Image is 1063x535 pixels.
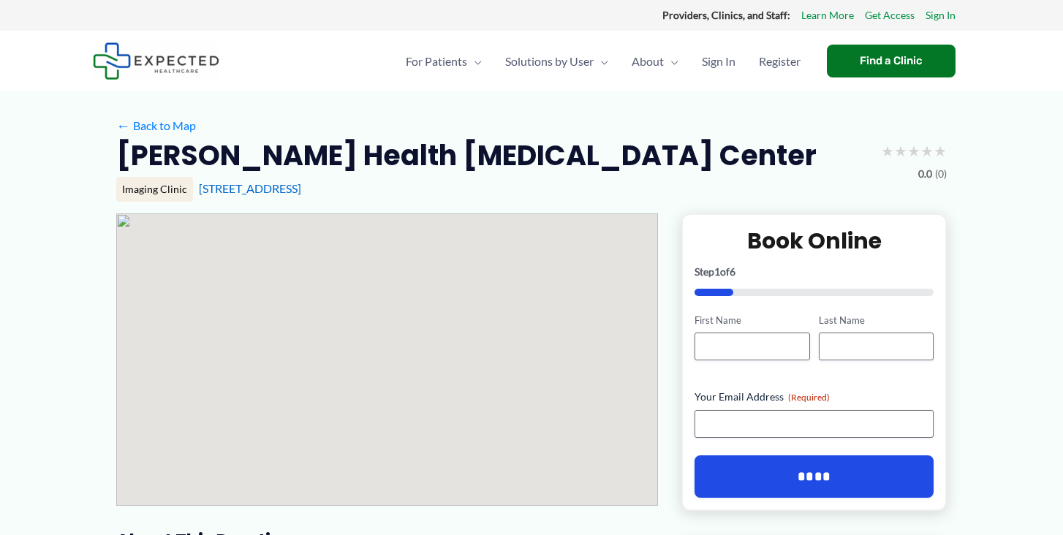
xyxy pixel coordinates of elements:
[801,6,854,25] a: Learn More
[116,118,130,132] span: ←
[116,115,196,137] a: ←Back to Map
[730,265,735,278] span: 6
[93,42,219,80] img: Expected Healthcare Logo - side, dark font, small
[620,36,690,87] a: AboutMenu Toggle
[199,181,301,195] a: [STREET_ADDRESS]
[632,36,664,87] span: About
[881,137,894,164] span: ★
[664,36,678,87] span: Menu Toggle
[702,36,735,87] span: Sign In
[920,137,934,164] span: ★
[819,314,934,327] label: Last Name
[907,137,920,164] span: ★
[714,265,720,278] span: 1
[116,137,817,173] h2: [PERSON_NAME] Health [MEDICAL_DATA] Center
[394,36,493,87] a: For PatientsMenu Toggle
[918,164,932,183] span: 0.0
[788,392,830,403] span: (Required)
[116,177,193,202] div: Imaging Clinic
[695,390,934,404] label: Your Email Address
[406,36,467,87] span: For Patients
[505,36,594,87] span: Solutions by User
[934,137,947,164] span: ★
[747,36,812,87] a: Register
[493,36,620,87] a: Solutions by UserMenu Toggle
[759,36,801,87] span: Register
[926,6,956,25] a: Sign In
[467,36,482,87] span: Menu Toggle
[394,36,812,87] nav: Primary Site Navigation
[827,45,956,77] a: Find a Clinic
[865,6,915,25] a: Get Access
[695,314,809,327] label: First Name
[894,137,907,164] span: ★
[662,9,790,21] strong: Providers, Clinics, and Staff:
[695,227,934,255] h2: Book Online
[690,36,747,87] a: Sign In
[594,36,608,87] span: Menu Toggle
[695,267,934,277] p: Step of
[935,164,947,183] span: (0)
